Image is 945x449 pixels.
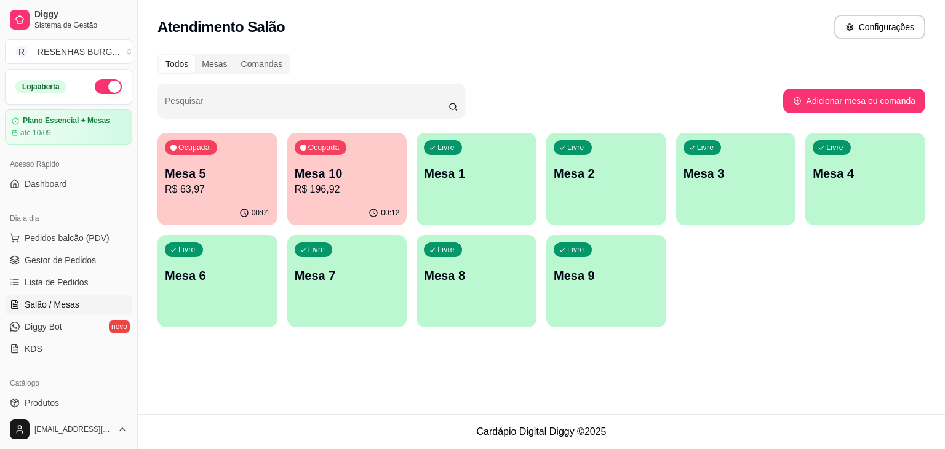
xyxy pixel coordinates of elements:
a: DiggySistema de Gestão [5,5,132,34]
a: Diggy Botnovo [5,317,132,336]
a: Produtos [5,393,132,413]
div: RESENHAS BURG ... [38,46,119,58]
p: Mesa 4 [813,165,918,182]
p: Livre [826,143,843,153]
p: Ocupada [308,143,340,153]
p: Livre [437,245,455,255]
p: R$ 63,97 [165,182,270,197]
button: [EMAIL_ADDRESS][DOMAIN_NAME] [5,415,132,444]
button: Alterar Status [95,79,122,94]
span: Lista de Pedidos [25,276,89,288]
span: Sistema de Gestão [34,20,127,30]
a: KDS [5,339,132,359]
p: R$ 196,92 [295,182,400,197]
p: 00:12 [381,208,399,218]
button: Select a team [5,39,132,64]
button: Pedidos balcão (PDV) [5,228,132,248]
button: LivreMesa 2 [546,133,666,225]
span: Diggy Bot [25,320,62,333]
a: Salão / Mesas [5,295,132,314]
p: Ocupada [178,143,210,153]
input: Pesquisar [165,100,449,112]
span: Produtos [25,397,59,409]
span: Gestor de Pedidos [25,254,96,266]
a: Lista de Pedidos [5,272,132,292]
div: Loja aberta [15,80,66,93]
button: OcupadaMesa 5R$ 63,9700:01 [157,133,277,225]
span: [EMAIL_ADDRESS][DOMAIN_NAME] [34,424,113,434]
p: Livre [437,143,455,153]
button: LivreMesa 7 [287,235,407,327]
a: Gestor de Pedidos [5,250,132,270]
article: Plano Essencial + Mesas [23,116,110,125]
span: Diggy [34,9,127,20]
button: LivreMesa 1 [417,133,536,225]
div: Dia a dia [5,209,132,228]
button: LivreMesa 4 [805,133,925,225]
a: Plano Essencial + Mesasaté 10/09 [5,109,132,145]
p: Mesa 5 [165,165,270,182]
div: Comandas [234,55,290,73]
p: Mesa 8 [424,267,529,284]
p: Livre [308,245,325,255]
p: Mesa 7 [295,267,400,284]
footer: Cardápio Digital Diggy © 2025 [138,414,945,449]
p: Livre [567,245,584,255]
span: Salão / Mesas [25,298,79,311]
button: LivreMesa 3 [676,133,796,225]
span: Dashboard [25,178,67,190]
span: Pedidos balcão (PDV) [25,232,110,244]
p: Mesa 9 [554,267,659,284]
p: Mesa 3 [684,165,789,182]
div: Acesso Rápido [5,154,132,174]
h2: Atendimento Salão [157,17,285,37]
div: Catálogo [5,373,132,393]
article: até 10/09 [20,128,51,138]
button: LivreMesa 9 [546,235,666,327]
p: 00:01 [252,208,270,218]
p: Mesa 10 [295,165,400,182]
span: R [15,46,28,58]
div: Mesas [195,55,234,73]
button: OcupadaMesa 10R$ 196,9200:12 [287,133,407,225]
a: Dashboard [5,174,132,194]
p: Mesa 6 [165,267,270,284]
p: Livre [178,245,196,255]
button: LivreMesa 6 [157,235,277,327]
p: Livre [697,143,714,153]
p: Mesa 2 [554,165,659,182]
span: KDS [25,343,42,355]
button: Adicionar mesa ou comanda [783,89,925,113]
button: Configurações [834,15,925,39]
button: LivreMesa 8 [417,235,536,327]
div: Todos [159,55,195,73]
p: Livre [567,143,584,153]
p: Mesa 1 [424,165,529,182]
